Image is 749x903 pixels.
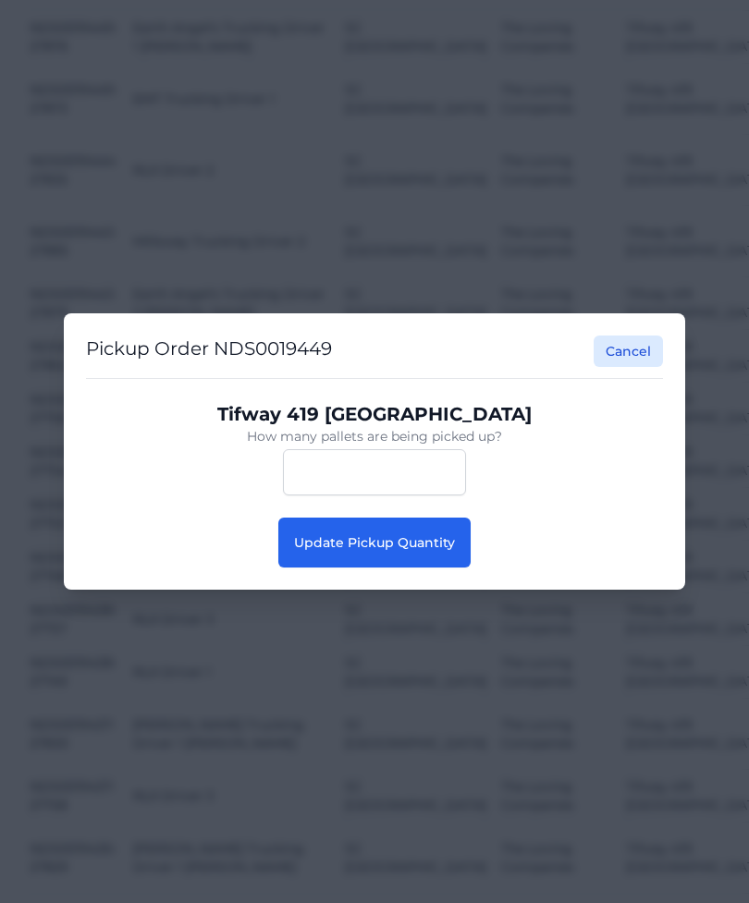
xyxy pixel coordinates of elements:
p: How many pallets are being picked up? [101,427,648,445]
button: Update Pickup Quantity [278,518,471,567]
p: Tifway 419 [GEOGRAPHIC_DATA] [101,401,648,427]
h2: Pickup Order NDS0019449 [86,336,332,367]
button: Cancel [594,336,663,367]
span: Update Pickup Quantity [294,534,455,551]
